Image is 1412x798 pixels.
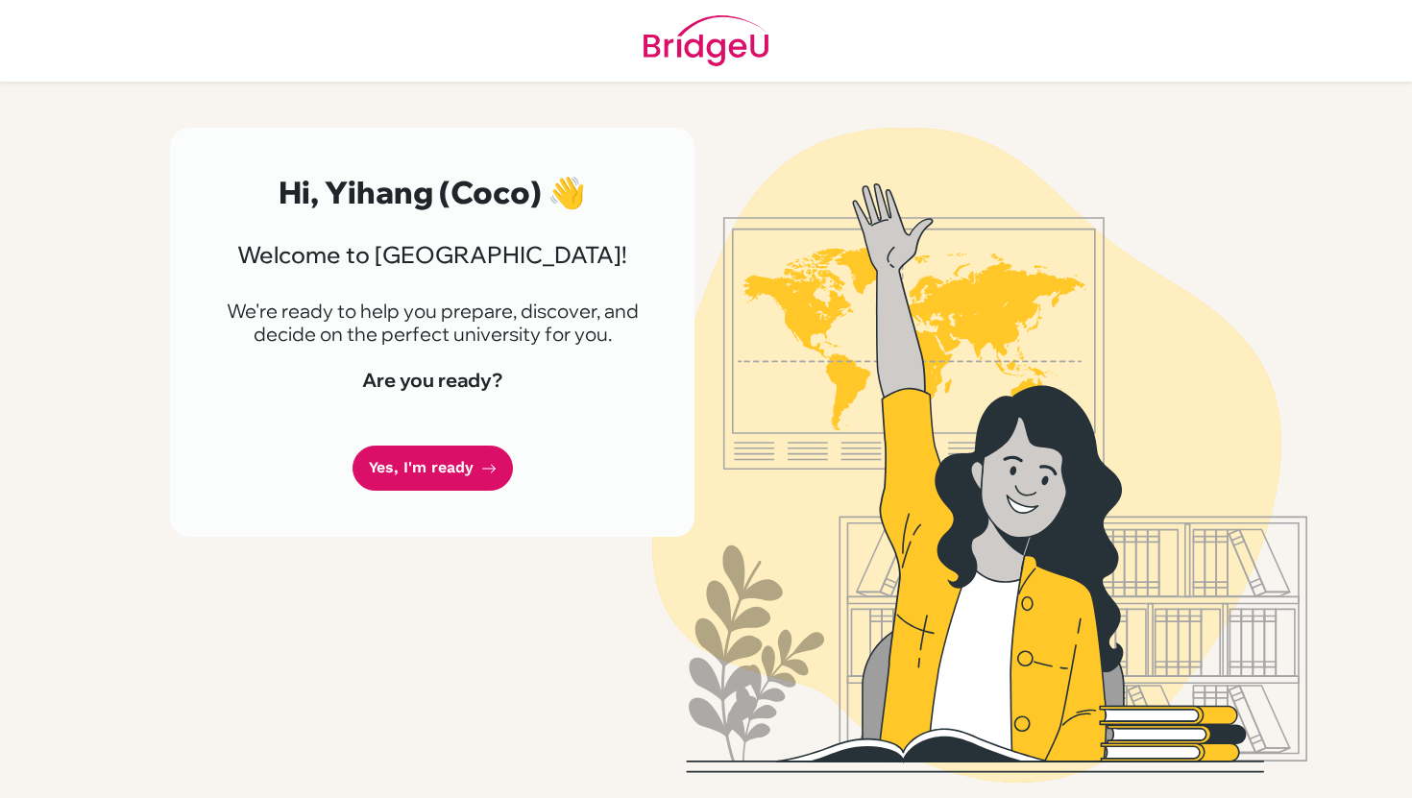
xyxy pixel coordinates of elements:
p: We're ready to help you prepare, discover, and decide on the perfect university for you. [216,300,648,346]
h2: Hi, Yihang (Coco) 👋 [216,174,648,210]
h3: Welcome to [GEOGRAPHIC_DATA]! [216,241,648,269]
a: Yes, I'm ready [353,446,513,491]
h4: Are you ready? [216,369,648,392]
